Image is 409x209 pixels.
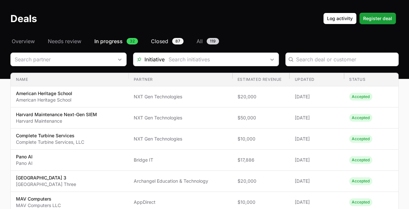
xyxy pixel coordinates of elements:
span: 119 [207,38,219,44]
nav: Deals navigation [10,37,399,45]
th: Updated [289,73,344,86]
a: All119 [195,37,220,45]
span: [DATE] [294,93,338,100]
span: NXT Gen Technologies [134,136,227,142]
p: American Heritage School [16,90,72,97]
span: All [197,37,203,45]
input: Search deal or customer [296,55,395,63]
th: Partner [129,73,232,86]
p: [GEOGRAPHIC_DATA] 3 [16,175,76,181]
a: Needs review [47,37,83,45]
span: [DATE] [294,199,338,205]
p: [GEOGRAPHIC_DATA] Three [16,181,76,188]
span: [DATE] [294,115,338,121]
p: MAV Computers [16,196,61,202]
th: Estimated revenue [232,73,290,86]
span: NXT Gen Technologies [134,93,227,100]
span: Overview [12,37,35,45]
span: Needs review [48,37,81,45]
span: [DATE] [294,178,338,184]
div: Open [113,53,126,66]
button: Register deal [359,13,396,24]
div: Open [266,53,279,66]
a: Closed87 [150,37,185,45]
span: 32 [127,38,138,44]
span: $17,886 [238,157,284,163]
span: Archangel Education & Technology [134,178,227,184]
p: Complete Turbine Services [16,132,84,139]
span: AppDirect [134,199,227,205]
p: Pano AI [16,154,33,160]
span: Register deal [363,15,392,22]
p: American Heritage School [16,97,72,103]
p: Harvard Maintenance Next-Gen SIEM [16,111,97,118]
span: Closed [151,37,168,45]
span: Initiative [133,55,165,63]
p: Complete Turbine Services, LLC [16,139,84,145]
th: Name [11,73,129,86]
span: In progress [94,37,123,45]
span: $10,000 [238,136,284,142]
a: Overview [10,37,36,45]
p: Pano AI [16,160,33,166]
span: $20,000 [238,178,284,184]
input: Search initiatives [165,53,266,66]
span: NXT Gen Technologies [134,115,227,121]
span: Log activity [327,15,353,22]
span: $10,000 [238,199,284,205]
span: [DATE] [294,136,338,142]
button: Log activity [323,13,357,24]
div: Primary actions [323,13,396,24]
p: MAV Computers LLC [16,202,61,209]
span: 87 [172,38,184,44]
h1: Deals [10,13,37,24]
span: Bridge IT [134,157,227,163]
span: $50,000 [238,115,284,121]
th: Status [344,73,398,86]
span: $20,000 [238,93,284,100]
p: Harvard Maintenance [16,118,97,124]
a: In progress32 [93,37,139,45]
input: Search partner [11,53,113,66]
span: [DATE] [294,157,338,163]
